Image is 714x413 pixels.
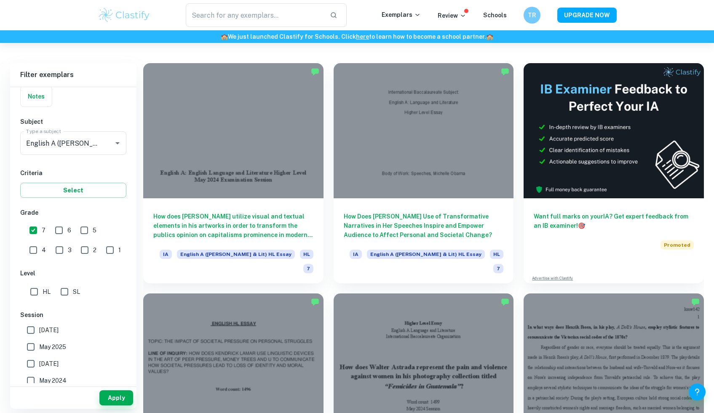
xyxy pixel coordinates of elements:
span: 7 [493,264,503,273]
span: 🏫 [221,33,228,40]
h6: Filter exemplars [10,63,136,87]
span: 7 [42,226,45,235]
h6: TR [527,11,537,20]
img: Marked [501,298,509,306]
p: Exemplars [382,10,421,19]
button: UPGRADE NOW [557,8,617,23]
span: SL [73,287,80,296]
span: [DATE] [39,359,59,368]
h6: How does [PERSON_NAME] utilize visual and textual elements in his artworks in order to transform ... [153,212,313,240]
span: [DATE] [39,325,59,335]
a: How Does [PERSON_NAME] Use of Transformative Narratives in Her Speeches Inspire and Empower Audie... [334,63,514,283]
span: 6 [67,226,71,235]
h6: Session [20,310,126,320]
span: 1 [118,245,121,255]
label: Type a subject [26,128,61,135]
span: Promoted [661,240,694,250]
span: 4 [42,245,46,255]
span: 2 [93,245,96,255]
a: here [356,33,369,40]
h6: Grade [20,208,126,217]
input: Search for any exemplars... [186,3,324,27]
span: English A ([PERSON_NAME] & Lit) HL Essay [367,250,485,259]
img: Marked [311,67,319,76]
a: Advertise with Clastify [532,275,573,281]
img: Marked [501,67,509,76]
span: 🎯 [578,222,585,229]
h6: Subject [20,117,126,126]
button: Notes [21,86,52,107]
span: 7 [303,264,313,273]
span: May 2025 [39,342,66,352]
img: Clastify logo [98,7,151,24]
button: Select [20,183,126,198]
h6: How Does [PERSON_NAME] Use of Transformative Narratives in Her Speeches Inspire and Empower Audie... [344,212,504,240]
button: TR [524,7,540,24]
span: English A ([PERSON_NAME] & Lit) HL Essay [177,250,295,259]
span: HL [300,250,313,259]
a: How does [PERSON_NAME] utilize visual and textual elements in his artworks in order to transform ... [143,63,324,283]
img: Thumbnail [524,63,704,198]
span: 🏫 [486,33,493,40]
button: Open [112,137,123,149]
h6: We just launched Clastify for Schools. Click to learn how to become a school partner. [2,32,712,41]
p: Review [438,11,466,20]
img: Marked [311,298,319,306]
a: Want full marks on yourIA? Get expert feedback from an IB examiner!PromotedAdvertise with Clastify [524,63,704,283]
span: IA [350,250,362,259]
h6: Criteria [20,168,126,178]
button: Help and Feedback [689,384,706,400]
span: HL [490,250,503,259]
span: IA [160,250,172,259]
a: Schools [483,12,507,19]
span: 5 [93,226,96,235]
img: Marked [691,298,700,306]
span: 3 [68,245,72,255]
span: HL [43,287,51,296]
h6: Level [20,269,126,278]
span: May 2024 [39,376,67,385]
button: Apply [99,390,133,405]
h6: Want full marks on your IA ? Get expert feedback from an IB examiner! [534,212,694,230]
